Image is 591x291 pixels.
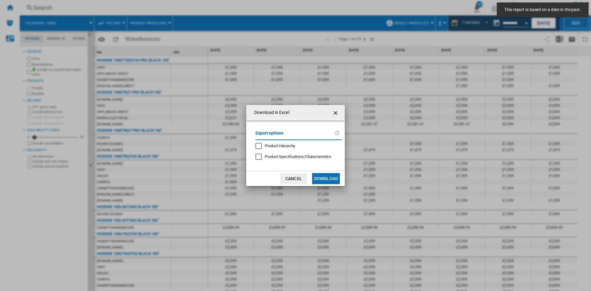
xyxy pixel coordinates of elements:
button: getI18NText('BUTTONS.CLOSE_DIALOG') [330,107,342,119]
span: Product Hierarchy [265,143,295,148]
ng-md-icon: getI18NText('BUTTONS.CLOSE_DIALOG') [332,109,340,117]
label: Export options [255,130,334,141]
div: Only applies to Category View [265,154,331,160]
span: Product Specifications/Characteristics [265,154,331,159]
span: This report is based on a date in the past. [502,7,583,13]
md-dialog: Download in ... [246,105,345,186]
button: Cancel [280,173,307,184]
h4: Download in Excel [251,110,289,116]
md-checkbox: Product Hierarchy [255,143,337,149]
button: Download [312,173,340,184]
